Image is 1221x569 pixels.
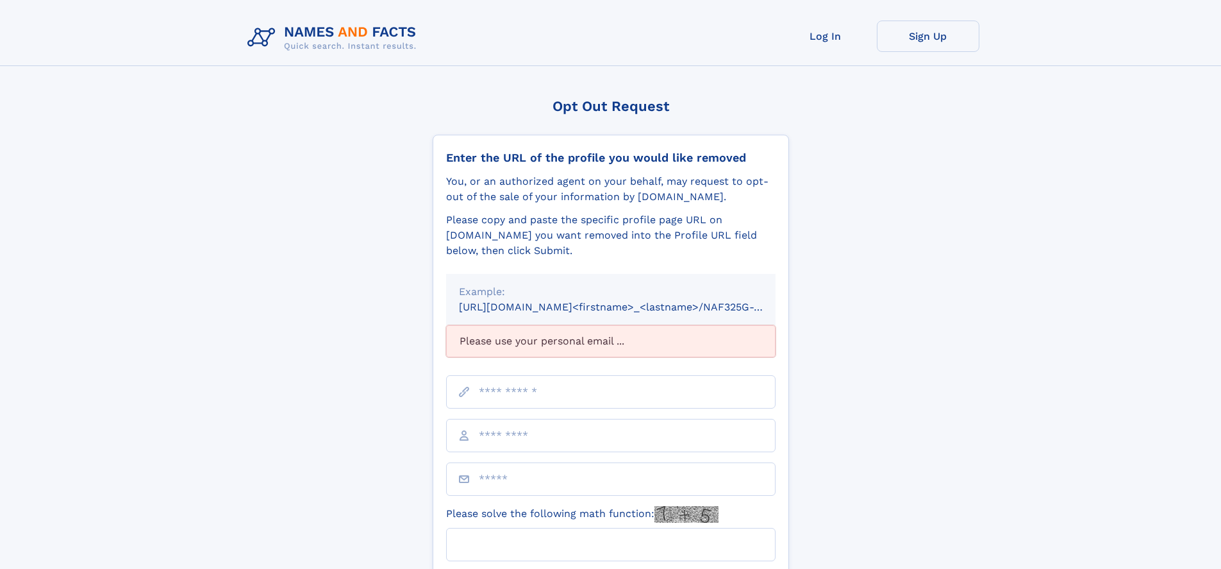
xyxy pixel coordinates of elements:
div: Example: [459,284,763,300]
img: Logo Names and Facts [242,21,427,55]
div: You, or an authorized agent on your behalf, may request to opt-out of the sale of your informatio... [446,174,776,205]
a: Sign Up [877,21,979,52]
label: Please solve the following math function: [446,506,718,523]
div: Please copy and paste the specific profile page URL on [DOMAIN_NAME] you want removed into the Pr... [446,212,776,259]
div: Enter the URL of the profile you would like removed [446,151,776,165]
div: Opt Out Request [433,98,789,114]
small: [URL][DOMAIN_NAME]<firstname>_<lastname>/NAF325G-xxxxxxxx [459,301,800,313]
div: Please use your personal email ... [446,325,776,357]
a: Log In [774,21,877,52]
